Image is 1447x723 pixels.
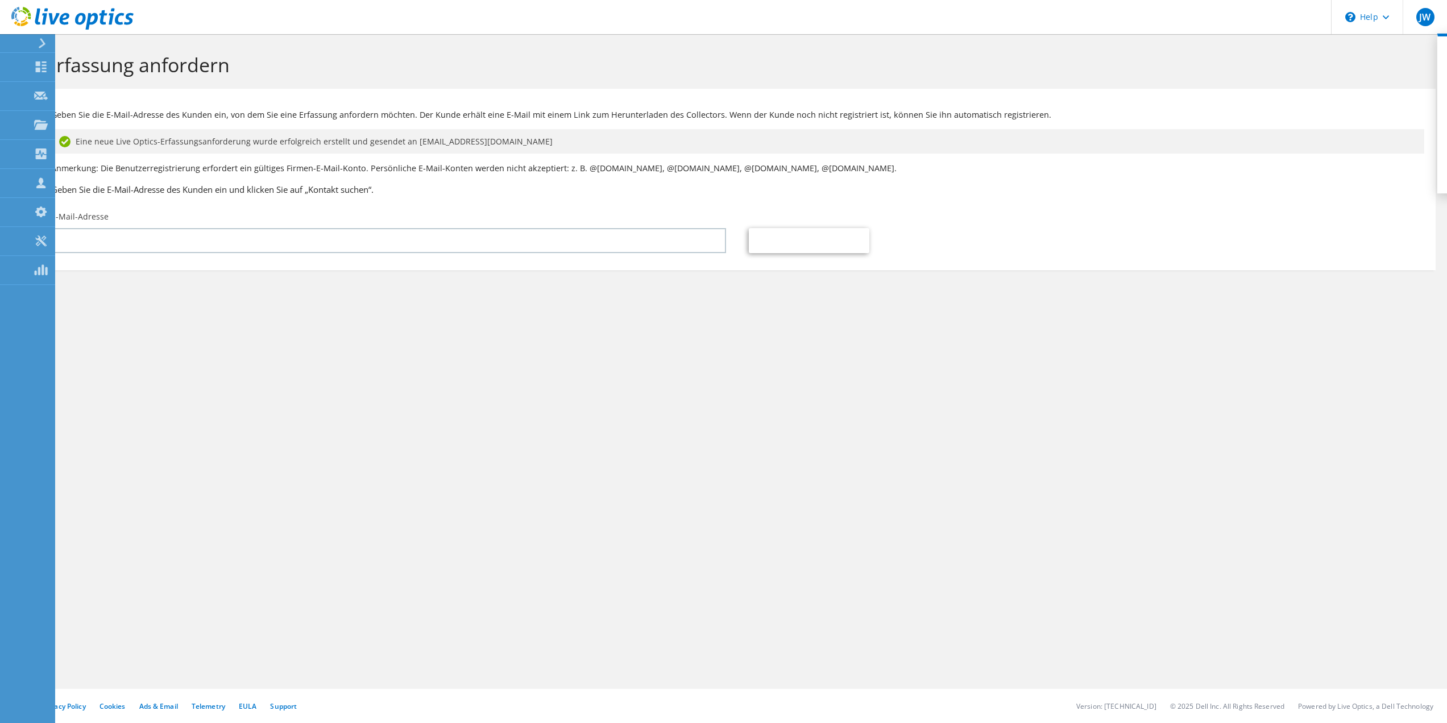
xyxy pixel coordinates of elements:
label: E-Mail-Adresse [51,211,109,222]
span: JW [1416,8,1434,26]
h3: Geben Sie die E-Mail-Adresse des Kunden ein und klicken Sie auf „Kontakt suchen“. [51,183,1424,196]
a: EULA [239,701,256,711]
li: © 2025 Dell Inc. All Rights Reserved [1170,701,1284,711]
li: Powered by Live Optics, a Dell Technology [1298,701,1433,711]
a: Support [270,701,297,711]
a: Suche nach Kontakt [749,228,869,253]
h1: Erfassung anfordern [45,53,1424,77]
a: Privacy Policy [42,701,86,711]
span: Eine neue Live Optics-Erfassungsanforderung wurde erfolgreich erstellt und gesendet an [EMAIL_ADD... [76,135,553,148]
a: Telemetry [192,701,225,711]
a: Cookies [99,701,126,711]
p: Anmerkung: Die Benutzerregistrierung erfordert ein gültiges Firmen-E-Mail-Konto. Persönliche E-Ma... [51,162,1424,175]
p: Geben Sie die E-Mail-Adresse des Kunden ein, von dem Sie eine Erfassung anfordern möchten. Der Ku... [51,109,1424,121]
svg: \n [1345,12,1355,22]
li: Version: [TECHNICAL_ID] [1076,701,1156,711]
a: Ads & Email [139,701,178,711]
